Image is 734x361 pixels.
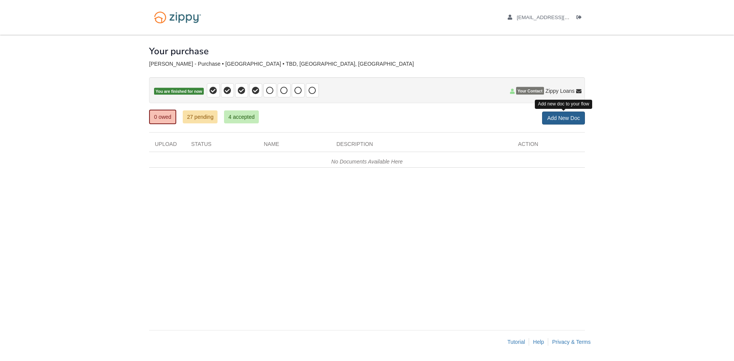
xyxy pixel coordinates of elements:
[331,140,512,152] div: Description
[331,159,403,165] em: No Documents Available Here
[149,61,585,67] div: [PERSON_NAME] - Purchase • [GEOGRAPHIC_DATA] • TBD, [GEOGRAPHIC_DATA], [GEOGRAPHIC_DATA]
[149,46,209,56] h1: Your purchase
[154,88,204,95] span: You are finished for now
[512,140,585,152] div: Action
[149,110,176,124] a: 0 owed
[507,339,525,345] a: Tutorial
[516,87,544,95] span: Your Contact
[224,110,259,123] a: 4 accepted
[149,8,206,27] img: Logo
[258,140,331,152] div: Name
[185,140,258,152] div: Status
[517,15,604,20] span: myrandanevins@gmail.com
[535,100,592,108] div: Add new doc to your flow
[542,112,585,125] a: Add New Doc
[546,87,575,95] span: Zippy Loans
[508,15,604,22] a: edit profile
[552,339,591,345] a: Privacy & Terms
[183,110,218,123] a: 27 pending
[576,15,585,22] a: Log out
[149,140,185,152] div: Upload
[533,339,544,345] a: Help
